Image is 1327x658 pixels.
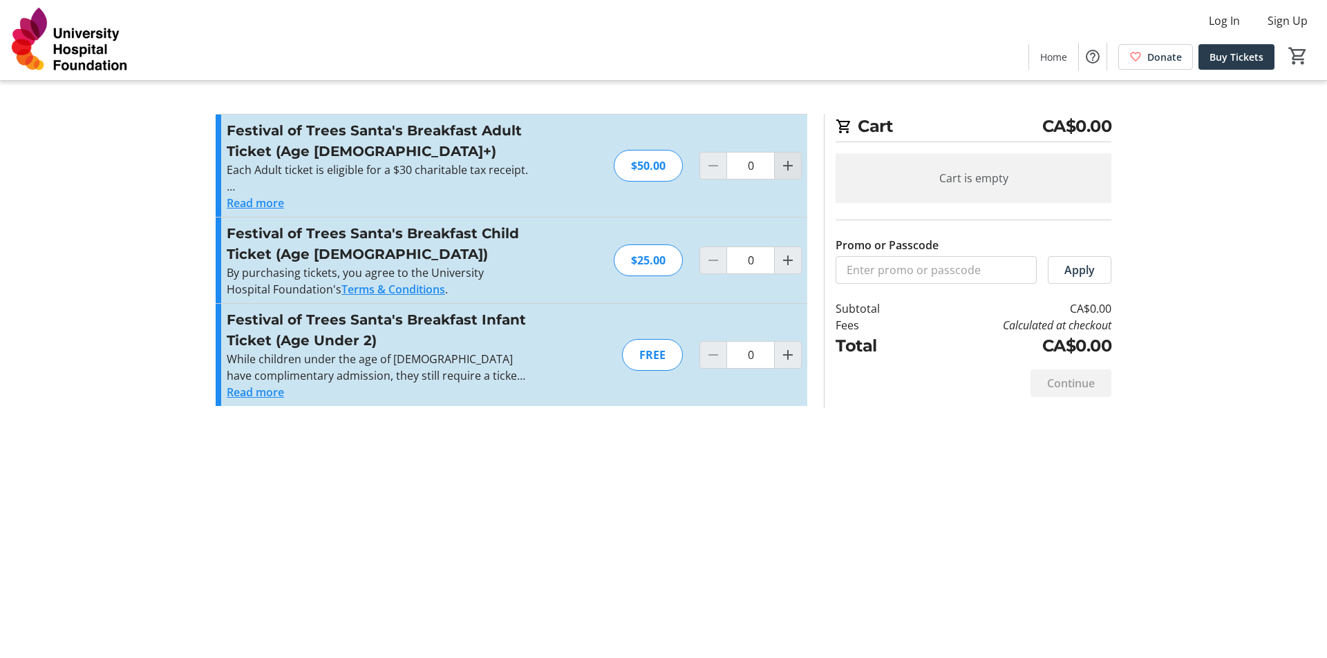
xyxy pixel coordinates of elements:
input: Festival of Trees Santa's Breakfast Child Ticket (Age 2 - 12) Quantity [726,246,775,274]
div: FREE [622,339,683,371]
h3: Festival of Trees Santa's Breakfast Infant Ticket (Age Under 2) [227,309,529,351]
td: Subtotal [836,300,916,317]
span: Apply [1064,262,1095,278]
p: While children under the age of [DEMOGRAPHIC_DATA] have complimentary admission, they still requi... [227,351,529,384]
span: Home [1040,50,1067,64]
td: CA$0.00 [916,333,1111,358]
button: Sign Up [1257,10,1319,32]
a: Donate [1118,44,1193,70]
span: Donate [1147,50,1182,64]
td: Fees [836,317,916,333]
a: Terms & Conditions [341,282,445,297]
input: Festival of Trees Santa's Breakfast Adult Ticket (Age 13+) Quantity [726,152,775,180]
button: Increment by one [775,247,801,273]
h3: Festival of Trees Santa's Breakfast Adult Ticket (Age [DEMOGRAPHIC_DATA]+) [227,120,529,162]
img: University Hospital Foundation's Logo [8,6,131,75]
span: Sign Up [1268,12,1308,29]
h3: Festival of Trees Santa's Breakfast Child Ticket (Age [DEMOGRAPHIC_DATA]) [227,223,529,264]
input: Festival of Trees Santa's Breakfast Infant Ticket (Age Under 2) Quantity [726,341,775,369]
div: Cart is empty [836,153,1111,203]
td: Total [836,333,916,358]
span: Buy Tickets [1210,50,1263,64]
div: $50.00 [614,150,683,182]
button: Cart [1286,43,1310,68]
span: CA$0.00 [1042,114,1112,139]
button: Help [1079,43,1107,70]
td: CA$0.00 [916,300,1111,317]
button: Read more [227,195,284,211]
label: Promo or Passcode [836,237,939,253]
span: Log In [1209,12,1240,29]
a: Buy Tickets [1198,44,1274,70]
button: Log In [1198,10,1251,32]
button: Increment by one [775,342,801,368]
p: Each Adult ticket is eligible for a $30 charitable tax receipt. [227,162,529,178]
div: $25.00 [614,244,683,276]
button: Increment by one [775,153,801,179]
button: Apply [1048,256,1111,284]
input: Enter promo or passcode [836,256,1037,284]
td: Calculated at checkout [916,317,1111,333]
h2: Cart [836,114,1111,142]
p: By purchasing tickets, you agree to the University Hospital Foundation's . [227,264,529,298]
button: Read more [227,384,284,400]
a: Home [1029,44,1078,70]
